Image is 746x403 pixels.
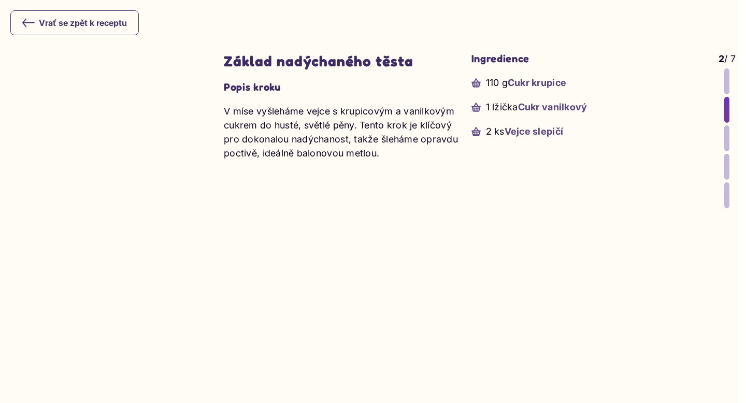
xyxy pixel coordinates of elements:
[10,10,139,35] button: Vrať se zpět k receptu
[486,76,567,90] p: 110 g
[224,52,461,70] h2: Základ nadýchaného těsta
[508,77,566,88] span: Cukr krupice
[486,100,587,114] p: 1 lžička
[505,126,564,137] span: Vejce slepičí
[719,53,724,64] span: 2
[518,102,587,112] span: Cukr vanilkový
[224,104,461,160] p: V míse vyšleháme vejce s krupicovým a vanilkovým cukrem do husté, světlé pěny. Tento krok je klíč...
[486,124,564,138] p: 2 ks
[471,52,708,65] h3: Ingredience
[22,17,127,29] div: Vrať se zpět k receptu
[224,81,461,94] h3: Popis kroku
[719,52,736,66] p: / 7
